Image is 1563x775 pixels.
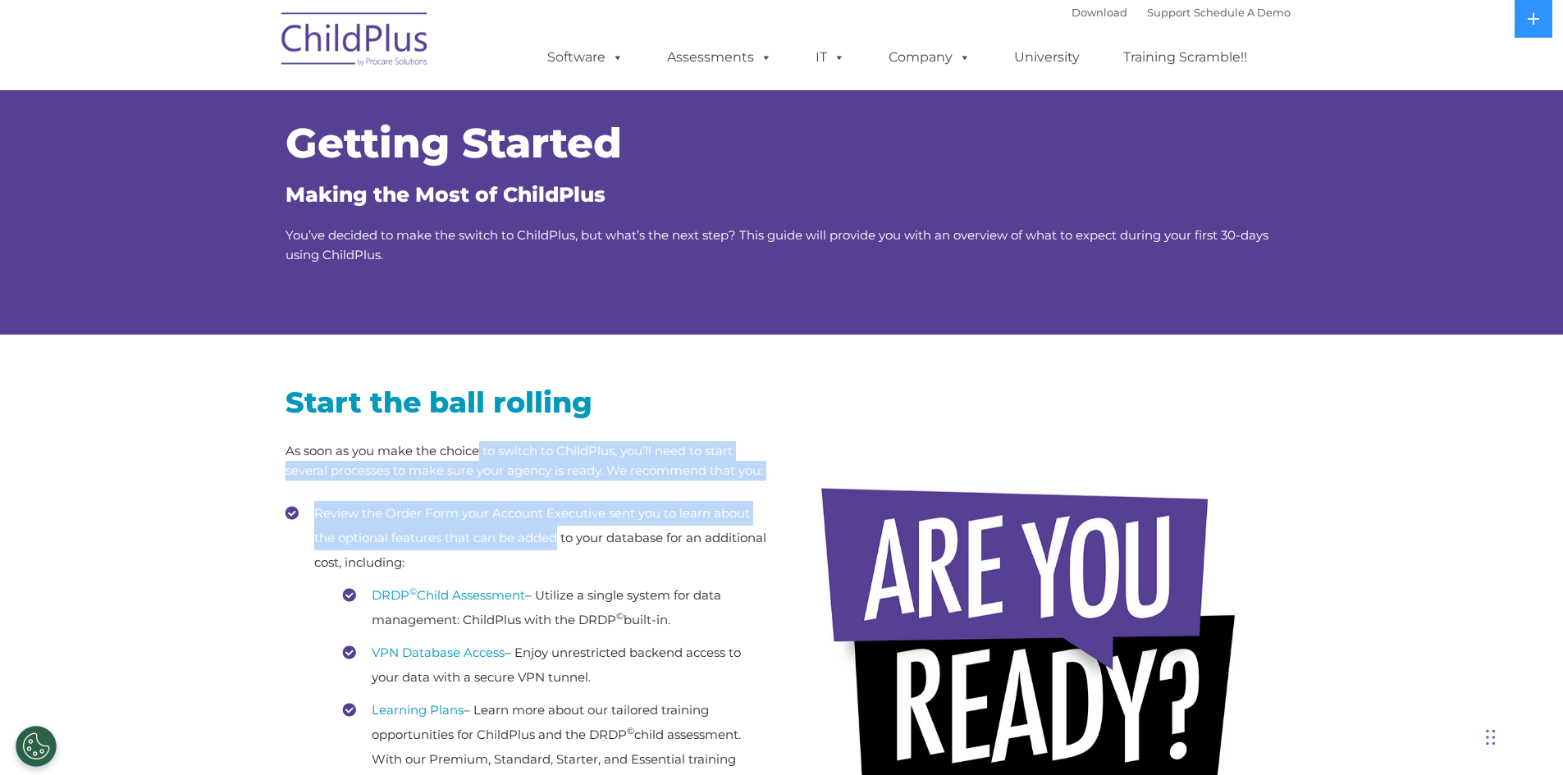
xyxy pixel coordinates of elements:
[286,182,606,207] span: Making the Most of ChildPlus
[1486,713,1496,762] div: Drag
[343,583,770,632] li: – Utilize a single system for data management: ChildPlus with the DRDP built-in.
[16,726,57,767] button: Cookies Settings
[1147,6,1191,19] a: Support
[799,41,861,74] a: IT
[651,41,788,74] a: Assessments
[286,384,770,421] h2: Start the ball rolling
[1072,6,1291,19] font: |
[1107,41,1264,74] a: Training Scramble!!
[872,41,987,74] a: Company
[616,610,624,622] sup: ©
[286,118,622,168] span: Getting Started
[286,227,1268,262] span: You’ve decided to make the switch to ChildPlus, but what’s the next step? This guide will provide...
[627,725,634,736] sup: ©
[531,41,640,74] a: Software
[286,441,770,481] p: As soon as you make the choice to switch to ChildPlus, you’ll need to start several processes to ...
[273,1,437,83] img: ChildPlus by Procare Solutions
[1194,6,1291,19] a: Schedule A Demo
[1295,598,1563,775] iframe: Chat Widget
[372,702,464,718] a: Learning Plans
[998,41,1096,74] a: University
[343,641,770,690] li: – Enjoy unrestricted backend access to your data with a secure VPN tunnel.
[372,587,525,603] a: DRDP©Child Assessment
[1072,6,1127,19] a: Download
[409,586,417,597] sup: ©
[372,645,505,660] a: VPN Database Access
